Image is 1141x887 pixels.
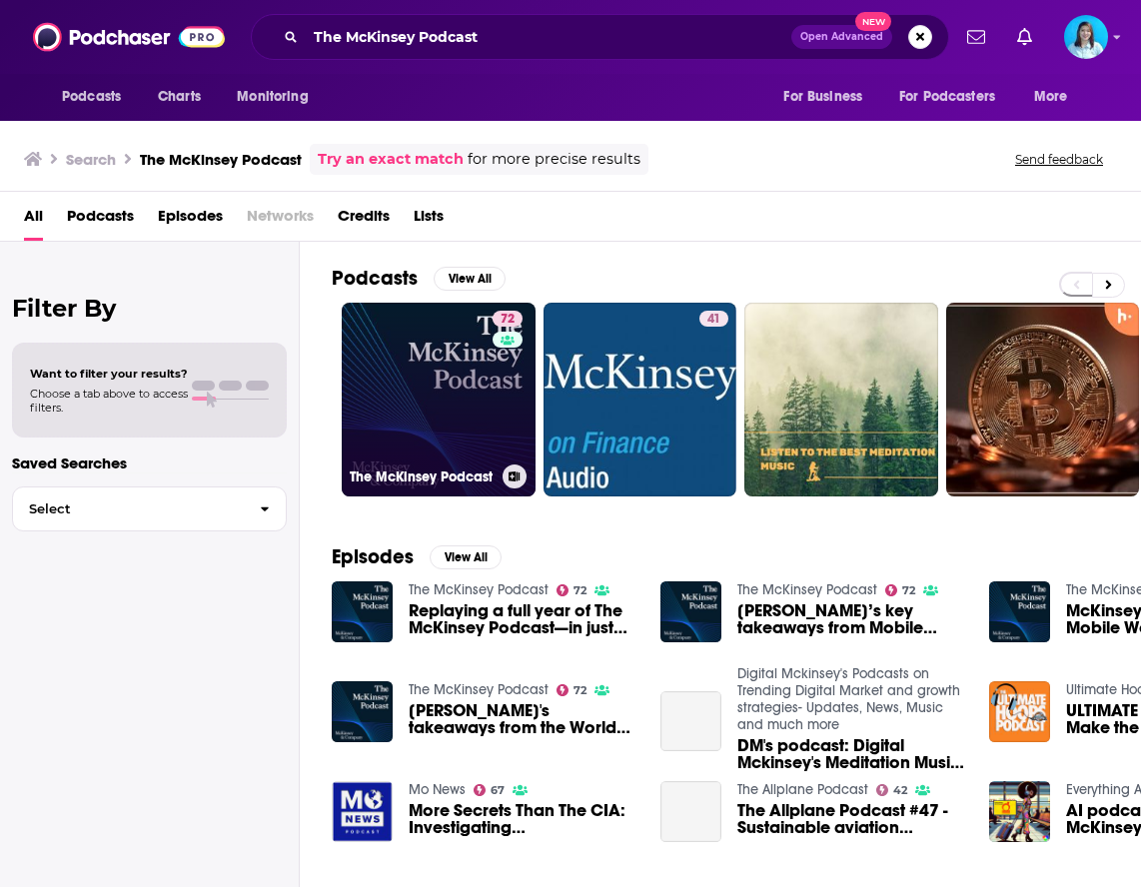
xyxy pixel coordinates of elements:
a: 72 [493,311,523,327]
a: Show notifications dropdown [1009,20,1040,54]
span: More [1034,83,1068,111]
button: Select [12,486,287,531]
span: Want to filter your results? [30,367,188,381]
img: More Secrets Than The CIA: Investigating McKinsey’s Influence on the World [332,781,393,842]
input: Search podcasts, credits, & more... [306,21,791,53]
a: Digital Mckinsey's Podcasts on Trending Digital Market and growth strategies- Updates, News, Musi... [737,665,960,733]
h3: The McKinsey Podcast [350,468,495,485]
span: For Podcasters [899,83,995,111]
a: 72The McKinsey Podcast [342,303,536,496]
img: McKinsey's takeaways from the World Economic Forum [332,681,393,742]
a: Charts [145,78,213,116]
a: Show notifications dropdown [959,20,993,54]
span: [PERSON_NAME]'s takeaways from the World Economic Forum [409,702,636,736]
img: McKinsey’s key takeaways from Mobile World Congress [660,581,721,642]
a: 72 [557,684,587,696]
a: Credits [338,200,390,241]
a: Lists [414,200,444,241]
img: McKinsey’s highlights from Mobile World Congress [989,581,1050,642]
span: New [855,12,891,31]
span: Logged in as ClarisseG [1064,15,1108,59]
span: For Business [783,83,862,111]
a: EpisodesView All [332,544,502,569]
a: The Allplane Podcast #47 - Sustainable aviation insights, with Robin Riedel of McKinsey [660,781,721,842]
span: Podcasts [62,83,121,111]
h3: The McKinsey Podcast [140,150,302,169]
button: Show profile menu [1064,15,1108,59]
h2: Podcasts [332,266,418,291]
div: Search podcasts, credits, & more... [251,14,949,60]
button: open menu [1020,78,1093,116]
a: Podcasts [67,200,134,241]
a: Try an exact match [318,148,464,171]
a: 72 [885,584,916,596]
a: 72 [557,584,587,596]
span: [PERSON_NAME]’s key takeaways from Mobile World Congress [737,602,965,636]
a: The McKinsey Podcast [409,681,549,698]
p: Saved Searches [12,453,287,472]
a: The Allplane Podcast [737,781,868,798]
a: PodcastsView All [332,266,506,291]
img: Replaying a full year of The McKinsey Podcast—in just ten minutes [332,581,393,642]
button: open menu [223,78,334,116]
a: 41 [544,303,737,496]
span: Charts [158,83,201,111]
a: McKinsey's takeaways from the World Economic Forum [409,702,636,736]
a: 41 [699,311,728,327]
span: 41 [707,310,720,330]
button: open menu [886,78,1024,116]
img: AI podcast unpacking the McKinsey report into AI agents in travel [989,781,1050,842]
img: Podchaser - Follow, Share and Rate Podcasts [33,18,225,56]
a: The Allplane Podcast #47 - Sustainable aviation insights, with Robin Riedel of McKinsey [737,802,965,836]
button: View All [430,545,502,569]
a: The McKinsey Podcast [409,581,549,598]
span: 72 [902,586,915,595]
a: Episodes [158,200,223,241]
span: Choose a tab above to access filters. [30,387,188,415]
img: ULTIMATE HOOPS PODCAST: Make the Case | Mckinsey Golfin (Detroit) [989,681,1050,742]
span: Open Advanced [800,32,883,42]
a: Replaying a full year of The McKinsey Podcast—in just ten minutes [409,602,636,636]
a: All [24,200,43,241]
a: More Secrets Than The CIA: Investigating McKinsey’s Influence on the World [409,802,636,836]
h3: Search [66,150,116,169]
span: The Allplane Podcast #47 - Sustainable aviation insights, with [PERSON_NAME] of [PERSON_NAME] [737,802,965,836]
img: User Profile [1064,15,1108,59]
a: 67 [474,784,506,796]
span: 72 [501,310,515,330]
span: Monitoring [237,83,308,111]
a: Mo News [409,781,466,798]
a: DM's podcast: Digital Mckinsey's Meditation Music-Ep.1-> The best ambient, lively meditation musi... [660,691,721,752]
button: open menu [48,78,147,116]
span: 42 [893,786,907,795]
span: Select [13,502,244,515]
span: 72 [573,586,586,595]
button: View All [434,267,506,291]
span: Networks [247,200,314,241]
h2: Episodes [332,544,414,569]
a: DM's podcast: Digital Mckinsey's Meditation Music-Ep.1-> The best ambient, lively meditation musi... [737,737,965,771]
span: 67 [491,786,505,795]
button: Send feedback [1009,151,1109,168]
h2: Filter By [12,294,287,323]
span: for more precise results [468,148,640,171]
a: The McKinsey Podcast [737,581,877,598]
button: open menu [769,78,887,116]
a: McKinsey’s key takeaways from Mobile World Congress [737,602,965,636]
span: More Secrets Than The CIA: Investigating [PERSON_NAME]’s Influence on the World [409,802,636,836]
